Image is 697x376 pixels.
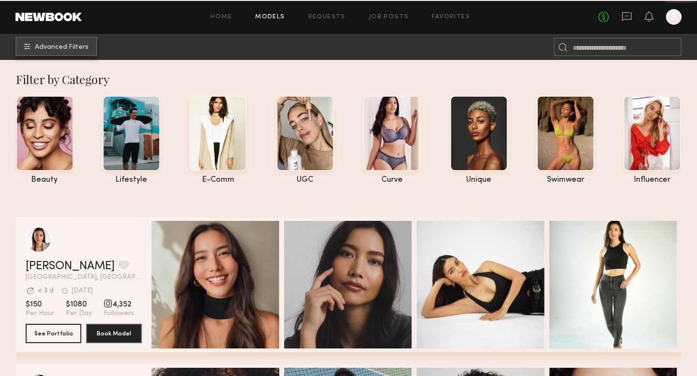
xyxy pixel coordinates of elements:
button: Advanced Filters [15,37,97,56]
a: Job Posts [369,14,409,20]
span: 4,352 [104,300,134,309]
a: Requests [308,14,346,20]
span: Per Day [66,309,92,318]
span: Advanced Filters [35,44,89,51]
button: See Portfolio [26,324,81,343]
button: Book Model [86,324,142,343]
div: influencer [623,176,681,184]
span: [GEOGRAPHIC_DATA], [GEOGRAPHIC_DATA] [26,274,142,281]
div: UGC [276,176,334,184]
div: curve [363,176,421,184]
span: $1080 [66,300,92,309]
a: [PERSON_NAME] [26,260,115,272]
div: < 3 d [38,288,54,294]
span: Per Hour [26,309,54,318]
a: Models [255,14,285,20]
a: Home [211,14,232,20]
div: [DATE] [72,288,93,294]
a: S [666,9,682,25]
div: beauty [16,176,74,184]
span: Followers [104,309,134,318]
a: Favorites [432,14,470,20]
span: $150 [26,300,54,309]
div: lifestyle [103,176,160,184]
div: e-comm [189,176,247,184]
div: swimwear [537,176,594,184]
div: Filter by Category [16,72,682,87]
div: unique [450,176,508,184]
